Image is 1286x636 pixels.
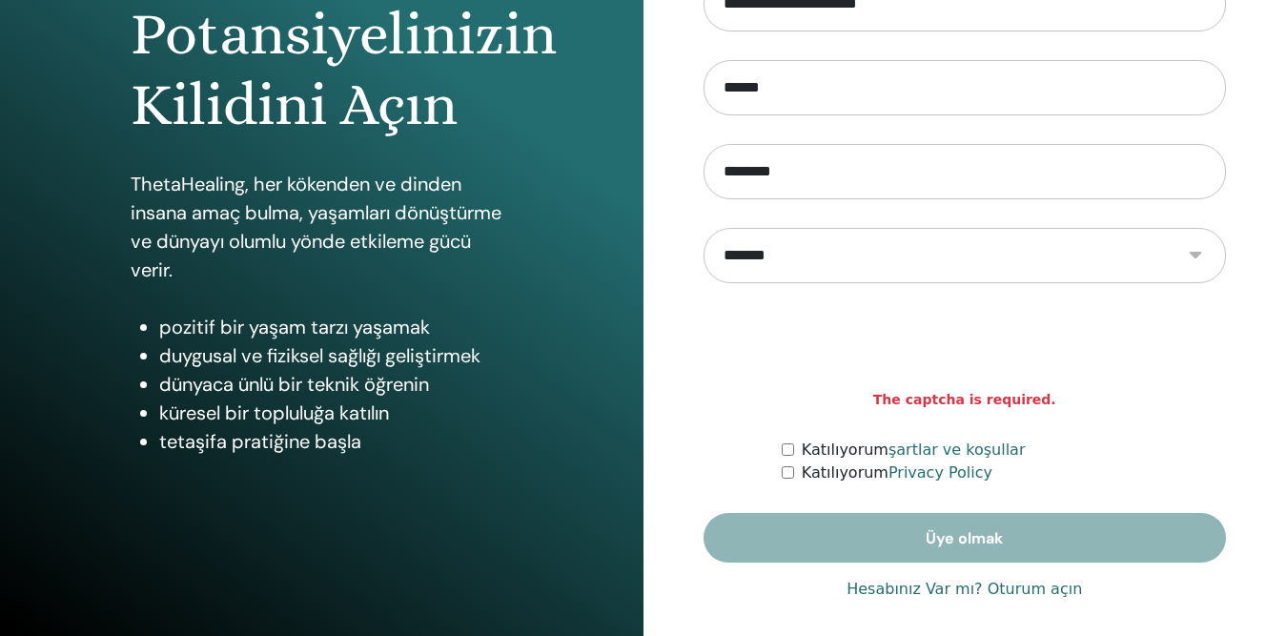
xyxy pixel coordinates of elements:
[159,341,512,370] li: duygusal ve fiziksel sağlığı geliştirmek
[159,370,512,399] li: dünyaca ünlü bir teknik öğrenin
[873,390,1056,410] strong: The captcha is required.
[802,439,1026,462] label: Katılıyorum
[820,312,1110,386] iframe: reCAPTCHA
[847,578,1082,601] a: Hesabınız Var mı? Oturum açın
[159,399,512,427] li: küresel bir topluluğa katılın
[888,441,1026,459] a: şartlar ve koşullar
[159,313,512,341] li: pozitif bir yaşam tarzı yaşamak
[802,462,992,484] label: Katılıyorum
[159,427,512,456] li: tetaşifa pratiğine başla
[131,170,512,284] p: ThetaHealing, her kökenden ve dinden insana amaç bulma, yaşamları dönüştürme ve dünyayı olumlu yö...
[888,463,992,482] a: Privacy Policy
